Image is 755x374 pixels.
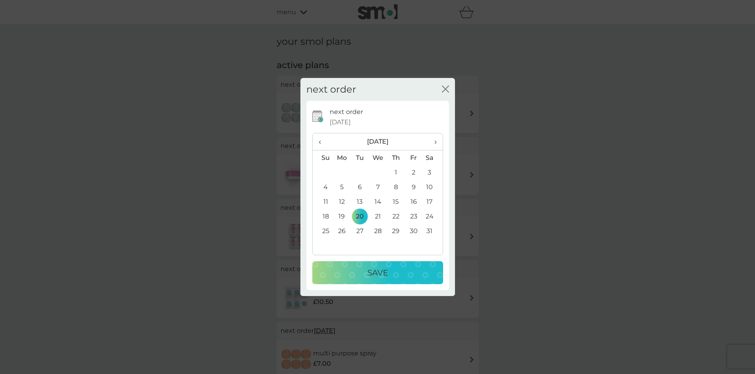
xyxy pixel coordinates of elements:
[306,84,356,95] h2: next order
[333,133,423,150] th: [DATE]
[422,150,442,165] th: Sa
[387,180,405,194] td: 8
[333,224,351,238] td: 26
[333,194,351,209] td: 12
[333,209,351,224] td: 19
[422,224,442,238] td: 31
[313,224,333,238] td: 25
[333,180,351,194] td: 5
[387,150,405,165] th: Th
[387,209,405,224] td: 22
[313,194,333,209] td: 11
[351,150,369,165] th: Tu
[369,150,387,165] th: We
[405,194,422,209] td: 16
[422,194,442,209] td: 17
[369,224,387,238] td: 28
[369,194,387,209] td: 14
[351,194,369,209] td: 13
[422,165,442,180] td: 3
[313,150,333,165] th: Su
[422,180,442,194] td: 10
[351,209,369,224] td: 20
[369,180,387,194] td: 7
[387,194,405,209] td: 15
[333,150,351,165] th: Mo
[319,133,327,150] span: ‹
[387,224,405,238] td: 29
[312,261,443,284] button: Save
[405,165,422,180] td: 2
[330,107,363,117] p: next order
[351,180,369,194] td: 6
[442,85,449,94] button: close
[369,209,387,224] td: 21
[405,224,422,238] td: 30
[351,224,369,238] td: 27
[428,133,436,150] span: ›
[405,209,422,224] td: 23
[405,150,422,165] th: Fr
[405,180,422,194] td: 9
[367,266,388,279] p: Save
[313,180,333,194] td: 4
[313,209,333,224] td: 18
[330,117,351,127] span: [DATE]
[387,165,405,180] td: 1
[422,209,442,224] td: 24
